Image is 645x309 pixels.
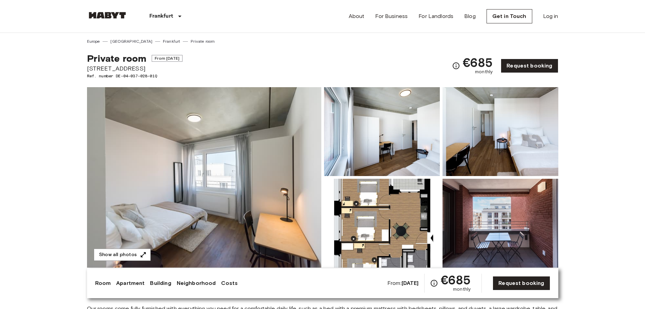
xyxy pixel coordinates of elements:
[543,12,558,20] a: Log in
[464,12,476,20] a: Blog
[375,12,408,20] a: For Business
[475,69,493,75] span: monthly
[87,87,321,268] img: Marketing picture of unit DE-04-037-028-01Q
[349,12,365,20] a: About
[177,279,216,287] a: Neighborhood
[87,38,100,44] a: Europe
[441,274,471,286] span: €685
[493,276,550,290] a: Request booking
[324,87,440,176] img: Picture of unit DE-04-037-028-01Q
[443,87,558,176] img: Picture of unit DE-04-037-028-01Q
[501,59,558,73] a: Request booking
[152,55,182,62] span: From [DATE]
[95,279,111,287] a: Room
[324,179,440,268] img: Picture of unit DE-04-037-028-01Q
[116,279,145,287] a: Apartment
[453,286,471,293] span: monthly
[150,279,171,287] a: Building
[430,279,438,287] svg: Check cost overview for full price breakdown. Please note that discounts apply to new joiners onl...
[191,38,215,44] a: Private room
[149,12,173,20] p: Frankfurt
[452,62,460,70] svg: Check cost overview for full price breakdown. Please note that discounts apply to new joiners onl...
[94,249,151,261] button: Show all photos
[87,12,128,19] img: Habyt
[87,53,147,64] span: Private room
[163,38,180,44] a: Frankfurt
[87,73,182,79] span: Ref. number DE-04-037-028-01Q
[418,12,453,20] a: For Landlords
[487,9,532,23] a: Get in Touch
[110,38,152,44] a: [GEOGRAPHIC_DATA]
[387,279,419,287] span: From:
[463,56,493,69] span: €685
[221,279,238,287] a: Costs
[443,179,558,268] img: Picture of unit DE-04-037-028-01Q
[402,280,419,286] b: [DATE]
[87,64,182,73] span: [STREET_ADDRESS]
